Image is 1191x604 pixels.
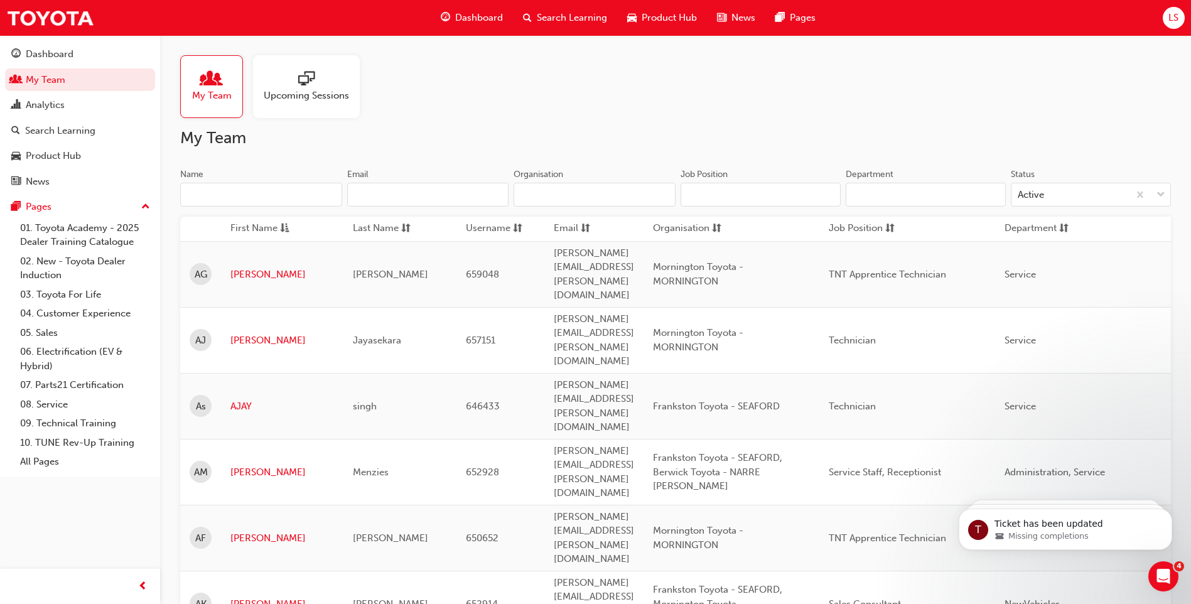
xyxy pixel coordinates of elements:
[195,333,206,348] span: AJ
[466,221,510,237] span: Username
[1011,168,1035,181] div: Status
[11,176,21,188] span: news-icon
[180,183,342,207] input: Name
[1163,7,1185,29] button: LS
[230,221,299,237] button: First Nameasc-icon
[829,466,941,478] span: Service Staff, Receptionist
[790,11,816,25] span: Pages
[681,168,728,181] div: Job Position
[627,10,637,26] span: car-icon
[554,379,634,433] span: [PERSON_NAME][EMAIL_ADDRESS][PERSON_NAME][DOMAIN_NAME]
[617,5,707,31] a: car-iconProduct Hub
[1174,561,1184,571] span: 4
[138,579,148,595] span: prev-icon
[1059,221,1069,237] span: sorting-icon
[5,170,155,193] a: News
[707,5,765,31] a: news-iconNews
[230,531,334,546] a: [PERSON_NAME]
[466,221,535,237] button: Usernamesorting-icon
[466,532,498,544] span: 650652
[15,452,155,472] a: All Pages
[253,55,370,118] a: Upcoming Sessions
[653,401,780,412] span: Frankston Toyota - SEAFORD
[15,395,155,414] a: 08. Service
[537,11,607,25] span: Search Learning
[731,11,755,25] span: News
[1005,221,1074,237] button: Departmentsorting-icon
[280,221,289,237] span: asc-icon
[5,195,155,218] button: Pages
[180,128,1171,148] h2: My Team
[681,183,841,207] input: Job Position
[353,466,389,478] span: Menzies
[466,466,499,478] span: 652928
[846,183,1006,207] input: Department
[203,71,220,89] span: people-icon
[15,323,155,343] a: 05. Sales
[5,40,155,195] button: DashboardMy TeamAnalyticsSearch LearningProduct HubNews
[940,482,1191,570] iframe: Intercom notifications message
[441,10,450,26] span: guage-icon
[513,221,522,237] span: sorting-icon
[26,98,65,112] div: Analytics
[26,149,81,163] div: Product Hub
[264,89,349,103] span: Upcoming Sessions
[194,465,208,480] span: AM
[775,10,785,26] span: pages-icon
[347,183,509,207] input: Email
[1148,561,1178,591] iframe: Intercom live chat
[554,221,578,237] span: Email
[298,71,315,89] span: sessionType_ONLINE_URL-icon
[347,168,369,181] div: Email
[1005,466,1105,478] span: Administration, Service
[11,75,21,86] span: people-icon
[466,269,499,280] span: 659048
[829,335,876,346] span: Technician
[5,94,155,117] a: Analytics
[513,5,617,31] a: search-iconSearch Learning
[26,200,51,214] div: Pages
[196,399,206,414] span: As
[829,269,946,280] span: TNT Apprentice Technician
[15,433,155,453] a: 10. TUNE Rev-Up Training
[230,465,334,480] a: [PERSON_NAME]
[466,335,495,346] span: 657151
[829,221,883,237] span: Job Position
[653,221,709,237] span: Organisation
[1005,401,1036,412] span: Service
[554,445,634,499] span: [PERSON_NAME][EMAIL_ADDRESS][PERSON_NAME][DOMAIN_NAME]
[829,221,898,237] button: Job Positionsorting-icon
[642,11,697,25] span: Product Hub
[230,399,334,414] a: AJAY
[514,168,563,181] div: Organisation
[523,10,532,26] span: search-icon
[653,452,782,492] span: Frankston Toyota - SEAFORD, Berwick Toyota - NARRE [PERSON_NAME]
[353,335,401,346] span: Jayasekara
[1168,11,1178,25] span: LS
[141,199,150,215] span: up-icon
[195,267,207,282] span: AG
[180,168,203,181] div: Name
[15,304,155,323] a: 04. Customer Experience
[581,221,590,237] span: sorting-icon
[829,401,876,412] span: Technician
[765,5,826,31] a: pages-iconPages
[1005,269,1036,280] span: Service
[401,221,411,237] span: sorting-icon
[554,313,634,367] span: [PERSON_NAME][EMAIL_ADDRESS][PERSON_NAME][DOMAIN_NAME]
[6,4,94,32] img: Trak
[11,126,20,137] span: search-icon
[554,221,623,237] button: Emailsorting-icon
[5,119,155,143] a: Search Learning
[653,327,743,353] span: Mornington Toyota - MORNINGTON
[353,221,399,237] span: Last Name
[353,532,428,544] span: [PERSON_NAME]
[15,218,155,252] a: 01. Toyota Academy - 2025 Dealer Training Catalogue
[192,89,232,103] span: My Team
[554,511,634,565] span: [PERSON_NAME][EMAIL_ADDRESS][PERSON_NAME][DOMAIN_NAME]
